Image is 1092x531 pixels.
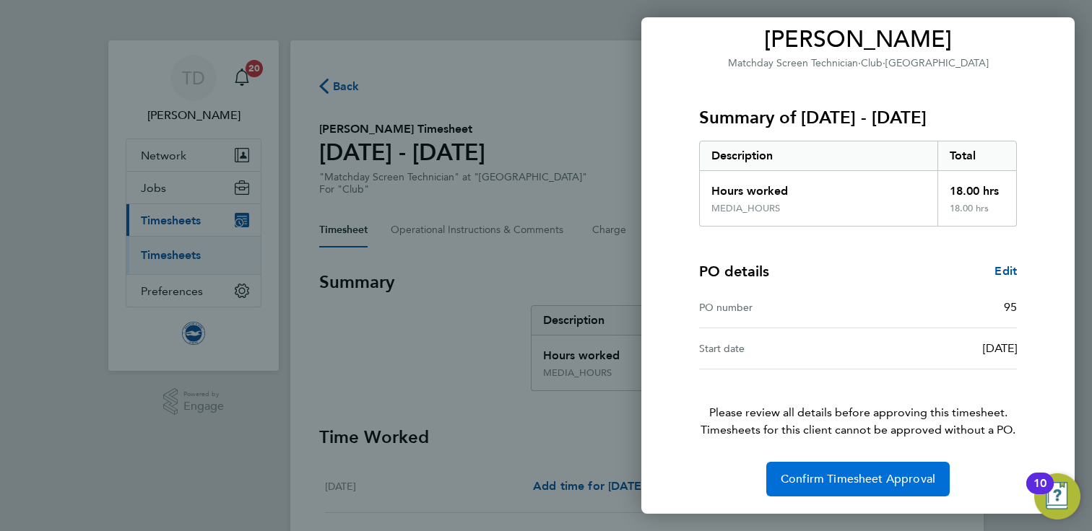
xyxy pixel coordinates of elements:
div: [DATE] [858,340,1017,357]
div: 10 [1033,483,1046,502]
span: Confirm Timesheet Approval [781,472,935,486]
h3: Summary of [DATE] - [DATE] [699,106,1017,129]
div: Start date [699,340,858,357]
span: Edit [994,264,1017,278]
span: [GEOGRAPHIC_DATA] [885,57,989,69]
span: [PERSON_NAME] [699,25,1017,54]
div: MEDIA_HOURS [711,203,780,214]
div: 18.00 hrs [937,203,1017,226]
button: Open Resource Center, 10 new notifications [1034,473,1080,519]
div: Total [937,141,1017,170]
div: Summary of 01 - 31 Aug 2025 [699,141,1017,227]
p: Please review all details before approving this timesheet. [682,369,1034,439]
span: · [858,57,861,69]
span: 95 [1004,300,1017,314]
button: Confirm Timesheet Approval [766,462,950,496]
span: Club [861,57,883,69]
span: Matchday Screen Technician [728,57,858,69]
span: Timesheets for this client cannot be approved without a PO. [682,421,1034,439]
span: · [883,57,885,69]
div: 18.00 hrs [937,171,1017,203]
a: Edit [994,263,1017,280]
div: Description [700,141,937,170]
div: Hours worked [700,171,937,203]
div: PO number [699,299,858,316]
h4: PO details [699,261,769,281]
